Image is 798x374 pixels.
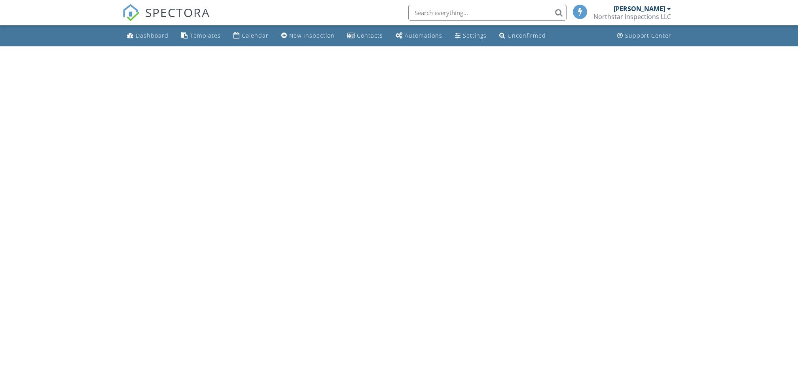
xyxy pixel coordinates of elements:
a: Support Center [614,29,675,43]
img: The Best Home Inspection Software - Spectora [122,4,140,21]
div: Northstar Inspections LLC [593,13,671,21]
div: Dashboard [136,32,169,39]
div: Automations [405,32,442,39]
a: New Inspection [278,29,338,43]
div: Unconfirmed [508,32,546,39]
div: Templates [190,32,221,39]
a: Templates [178,29,224,43]
a: Unconfirmed [496,29,549,43]
div: New Inspection [289,32,335,39]
a: Calendar [230,29,272,43]
input: Search everything... [408,5,567,21]
div: [PERSON_NAME] [614,5,665,13]
div: Contacts [357,32,383,39]
div: Calendar [242,32,269,39]
div: Settings [463,32,487,39]
a: SPECTORA [122,11,210,27]
a: Dashboard [124,29,172,43]
a: Automations (Basic) [392,29,445,43]
span: SPECTORA [145,4,210,21]
a: Settings [452,29,490,43]
a: Contacts [344,29,386,43]
div: Support Center [625,32,671,39]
